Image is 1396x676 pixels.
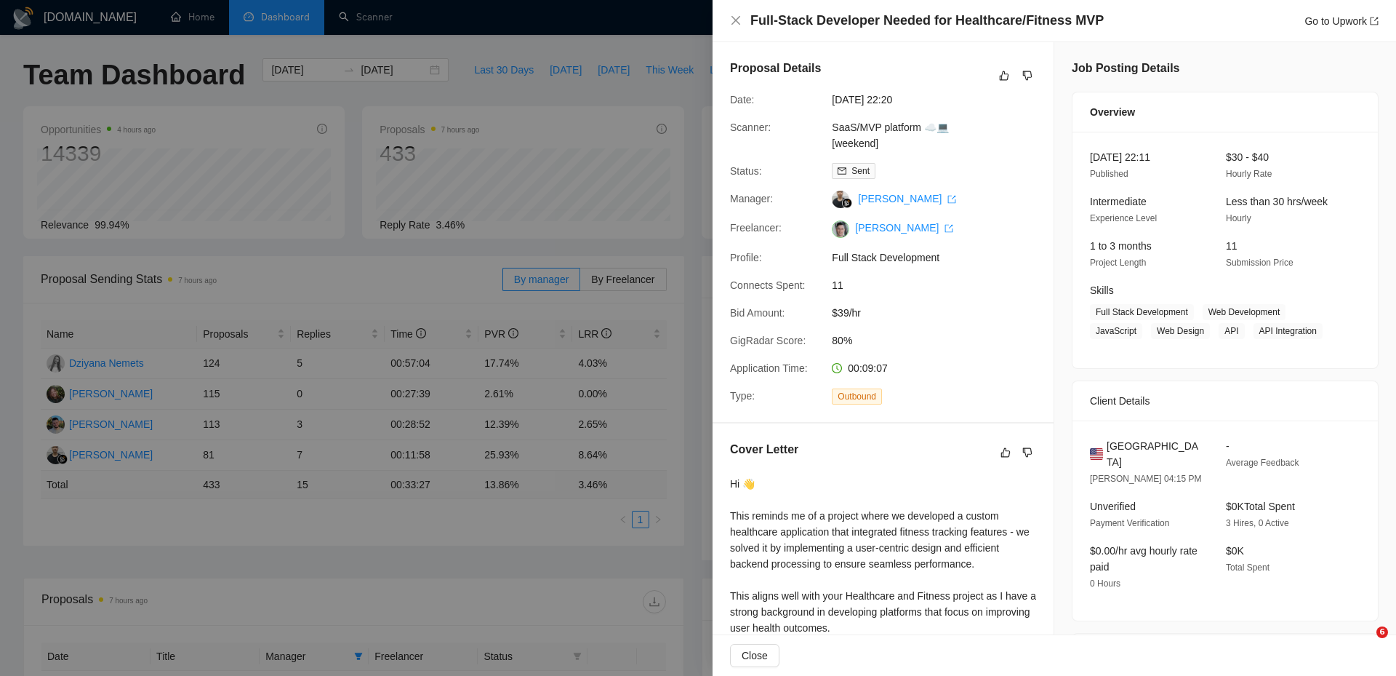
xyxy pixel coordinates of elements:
[832,363,842,373] span: clock-circle
[1090,169,1128,179] span: Published
[1090,285,1114,296] span: Skills
[730,390,755,402] span: Type:
[1226,458,1299,468] span: Average Feedback
[1090,474,1201,484] span: [PERSON_NAME] 04:15 PM
[944,224,953,233] span: export
[1090,518,1169,528] span: Payment Verification
[1090,213,1157,223] span: Experience Level
[730,362,808,374] span: Application Time:
[1022,447,1032,458] span: dislike
[1090,545,1198,573] span: $0.00/hr avg hourly rate paid
[1019,444,1036,461] button: dislike
[947,195,956,204] span: export
[1253,323,1323,339] span: API Integration
[1090,446,1103,462] img: 🇺🇸
[1370,17,1379,25] span: export
[730,644,779,667] button: Close
[1090,258,1146,268] span: Project Length
[730,15,742,27] button: Close
[1226,151,1269,163] span: $30 - $40
[997,444,1014,461] button: like
[1090,323,1142,339] span: JavaScript
[1304,15,1379,27] a: Go to Upworkexport
[832,277,1050,293] span: 11
[1226,196,1328,207] span: Less than 30 hrs/week
[1226,169,1272,179] span: Hourly Rate
[1090,151,1150,163] span: [DATE] 22:11
[730,60,821,77] h5: Proposal Details
[730,307,785,319] span: Bid Amount:
[832,389,882,405] span: Outbound
[1090,240,1152,252] span: 1 to 3 months
[730,441,798,458] h5: Cover Letter
[1226,240,1237,252] span: 11
[832,220,849,238] img: c1Tebym3BND9d52IcgAhOjDIggZNrr93DrArCnDDhQCo9DNa2fMdUdlKkX3cX7l7jn
[999,70,1009,81] span: like
[848,362,888,374] span: 00:09:07
[1219,323,1244,339] span: API
[1090,578,1120,589] span: 0 Hours
[838,167,846,175] span: mail
[1090,381,1360,421] div: Client Details
[1226,518,1289,528] span: 3 Hires, 0 Active
[730,252,762,263] span: Profile:
[730,94,754,106] span: Date:
[1107,438,1203,470] span: [GEOGRAPHIC_DATA]
[1376,627,1388,638] span: 6
[832,92,1050,108] span: [DATE] 22:20
[1090,634,1360,673] div: Job Description
[730,15,742,26] span: close
[1090,501,1136,512] span: Unverified
[1226,545,1244,557] span: $0K
[832,333,1050,349] span: 80%
[742,648,768,664] span: Close
[1090,104,1135,120] span: Overview
[1226,501,1295,512] span: $0K Total Spent
[1090,196,1147,207] span: Intermediate
[1022,70,1032,81] span: dislike
[832,250,1050,266] span: Full Stack Development
[1019,67,1036,84] button: dislike
[851,166,870,176] span: Sent
[730,193,773,204] span: Manager:
[1000,447,1011,458] span: like
[1347,627,1381,661] iframe: Intercom live chat
[1072,60,1179,77] h5: Job Posting Details
[858,193,956,204] a: [PERSON_NAME] export
[730,122,771,133] span: Scanner:
[730,279,806,291] span: Connects Spent:
[750,12,1104,30] h4: Full-Stack Developer Needed for Healthcare/Fitness MVP
[855,222,953,234] a: [PERSON_NAME] export
[1226,258,1293,268] span: Submission Price
[842,198,852,208] img: gigradar-bm.png
[730,335,806,346] span: GigRadar Score:
[832,122,949,149] a: SaaS/MVP platform ☁️💻 [weekend]
[730,222,782,234] span: Freelancer:
[1203,304,1286,320] span: Web Development
[995,67,1013,84] button: like
[1226,440,1229,452] span: -
[1090,304,1194,320] span: Full Stack Development
[832,305,1050,321] span: $39/hr
[730,165,762,177] span: Status:
[1226,213,1251,223] span: Hourly
[1151,323,1210,339] span: Web Design
[1226,562,1269,573] span: Total Spent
